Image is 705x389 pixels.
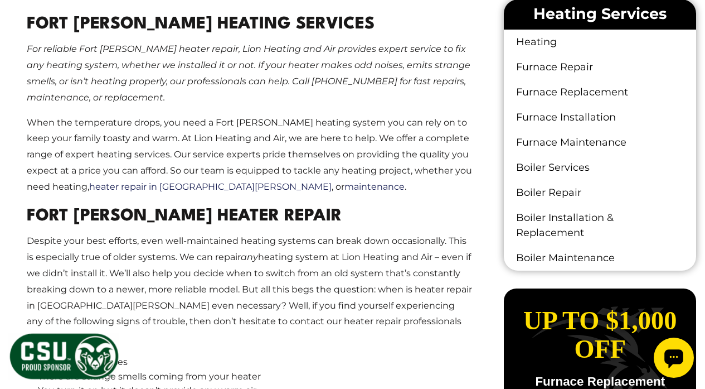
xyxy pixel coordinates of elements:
[344,181,405,192] a: maintenance
[513,376,688,388] p: Furnace Replacement
[504,155,696,180] a: Boiler Services
[504,105,696,130] a: Furnace Installation
[27,44,470,102] em: For reliable Fort [PERSON_NAME] heater repair, Lion Heating and Air provides expert service to fi...
[504,246,696,271] a: Boiler Maintenance
[27,12,472,37] h2: Fort [PERSON_NAME] Heating Services
[27,204,472,229] h2: Fort [PERSON_NAME] Heater Repair
[8,332,120,381] img: CSU Sponsor Badge
[504,130,696,155] a: Furnace Maintenance
[27,115,472,195] p: When the temperature drops, you need a Fort [PERSON_NAME] heating system you can rely on to keep ...
[38,355,472,369] li: You hear odd noises
[38,369,472,384] li: There are strange smells coming from your heater
[504,30,696,55] a: Heating
[89,181,332,192] a: heater repair in [GEOGRAPHIC_DATA][PERSON_NAME]
[504,180,696,205] a: Boiler Repair
[4,4,45,45] div: Open chat widget
[504,205,696,246] a: Boiler Installation & Replacement
[241,252,258,262] em: any
[523,306,677,363] span: Up to $1,000 off
[504,55,696,80] a: Furnace Repair
[504,80,696,105] a: Furnace Replacement
[27,233,472,346] p: Despite your best efforts, even well-maintained heating systems can break down occasionally. This...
